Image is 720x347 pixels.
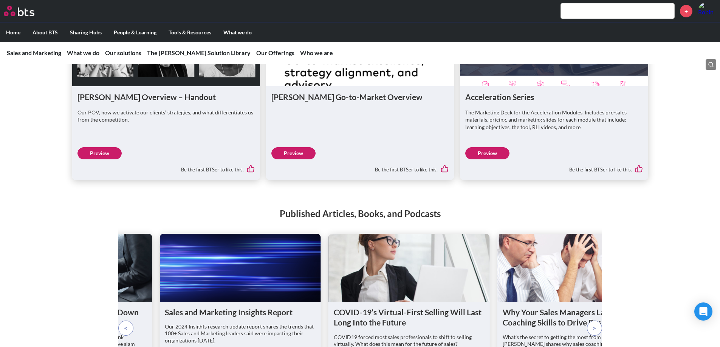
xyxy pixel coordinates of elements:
div: Be the first BTSer to like this. [271,159,449,175]
a: Go home [4,6,48,16]
a: Sales and Marketing [7,49,61,56]
a: Preview [271,147,316,159]
h1: Sales and Marketing Insights Report [165,307,316,317]
a: Preview [77,147,122,159]
h1: COVID-19’s Virtual-First Selling Will Last Long Into the Future [334,307,485,328]
div: Open Intercom Messenger [694,302,712,321]
label: People & Learning [108,23,163,42]
a: What we do [67,49,99,56]
h1: [PERSON_NAME] Go-to-Market Overview [271,91,449,102]
label: About BTS [26,23,64,42]
a: Profile [698,2,716,20]
a: + [680,5,692,17]
p: The Marketing Deck for the Acceleration Modules. Includes pre-sales materials, pricing, and marke... [465,109,643,131]
h1: Acceleration Series [465,91,643,102]
a: Our solutions [105,49,141,56]
div: Be the first BTSer to like this. [77,159,255,175]
label: What we do [217,23,258,42]
img: Robin Clawson [698,2,716,20]
p: Our POV, how we activate our clients’ strategies, and what differentiates us from the competition. [77,109,255,123]
label: Sharing Hubs [64,23,108,42]
a: Preview [465,147,509,159]
p: Our 2024 Insights research update report shares the trends that 100+ Sales and Marketing leaders ... [165,323,316,344]
h1: Why Your Sales Managers Lack the Coaching Skills to Drive Results [503,307,653,328]
a: Who we are [300,49,333,56]
h1: [PERSON_NAME] Overview – Handout [77,91,255,102]
a: The [PERSON_NAME] Solution Library [147,49,251,56]
a: Our Offerings [256,49,294,56]
label: Tools & Resources [163,23,217,42]
img: BTS Logo [4,6,34,16]
div: Be the first BTSer to like this. [465,159,643,175]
